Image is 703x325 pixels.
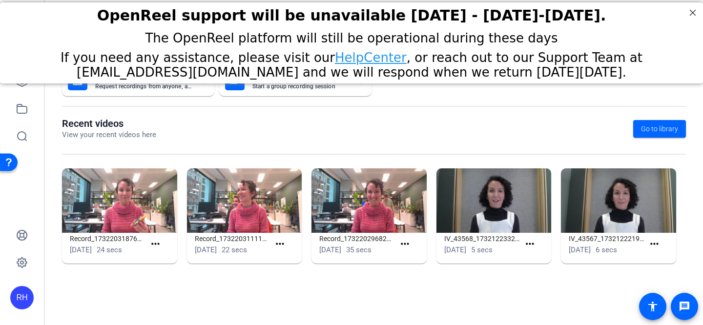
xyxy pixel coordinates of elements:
[436,168,552,233] img: IV_43568_1732122332911_webcam
[335,48,407,62] a: HelpCenter
[195,245,217,254] span: [DATE]
[679,301,690,312] mat-icon: message
[70,245,92,254] span: [DATE]
[274,238,286,250] mat-icon: more_horiz
[187,168,302,233] img: Record_1732203111186_webcam
[641,124,678,134] span: Go to library
[596,245,617,254] span: 6 secs
[471,245,493,254] span: 5 secs
[569,245,591,254] span: [DATE]
[12,4,691,21] h2: OpenReel support will be unavailable Thursday - Friday, October 16th-17th.
[444,233,520,244] h1: IV_43568_1732122332911_webcam
[686,4,699,17] div: Close Step
[195,233,270,244] h1: Record_1732203111186_webcam
[62,118,156,129] h1: Recent videos
[145,28,558,43] span: The OpenReel platform will still be operational during these days
[62,168,177,233] img: Record_1732203187651_webcam
[648,238,661,250] mat-icon: more_horiz
[319,245,341,254] span: [DATE]
[346,245,372,254] span: 35 secs
[95,83,193,89] mat-card-subtitle: Request recordings from anyone, anywhere
[222,245,247,254] span: 22 secs
[149,238,162,250] mat-icon: more_horiz
[561,168,676,233] img: IV_43567_1732122219001_webcam
[524,238,536,250] mat-icon: more_horiz
[633,120,686,138] a: Go to library
[61,48,642,77] span: If you need any assistance, please visit our , or reach out to our Support Team at [EMAIL_ADDRESS...
[10,286,34,309] div: RH
[647,301,659,312] mat-icon: accessibility
[97,245,122,254] span: 24 secs
[70,233,145,244] h1: Record_1732203187651_webcam
[444,245,466,254] span: [DATE]
[252,83,350,89] mat-card-subtitle: Start a group recording session
[569,233,644,244] h1: IV_43567_1732122219001_webcam
[311,168,427,233] img: Record_1732202968296_webcam
[399,238,411,250] mat-icon: more_horiz
[319,233,395,244] h1: Record_1732202968296_webcam
[62,129,156,141] p: View your recent videos here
